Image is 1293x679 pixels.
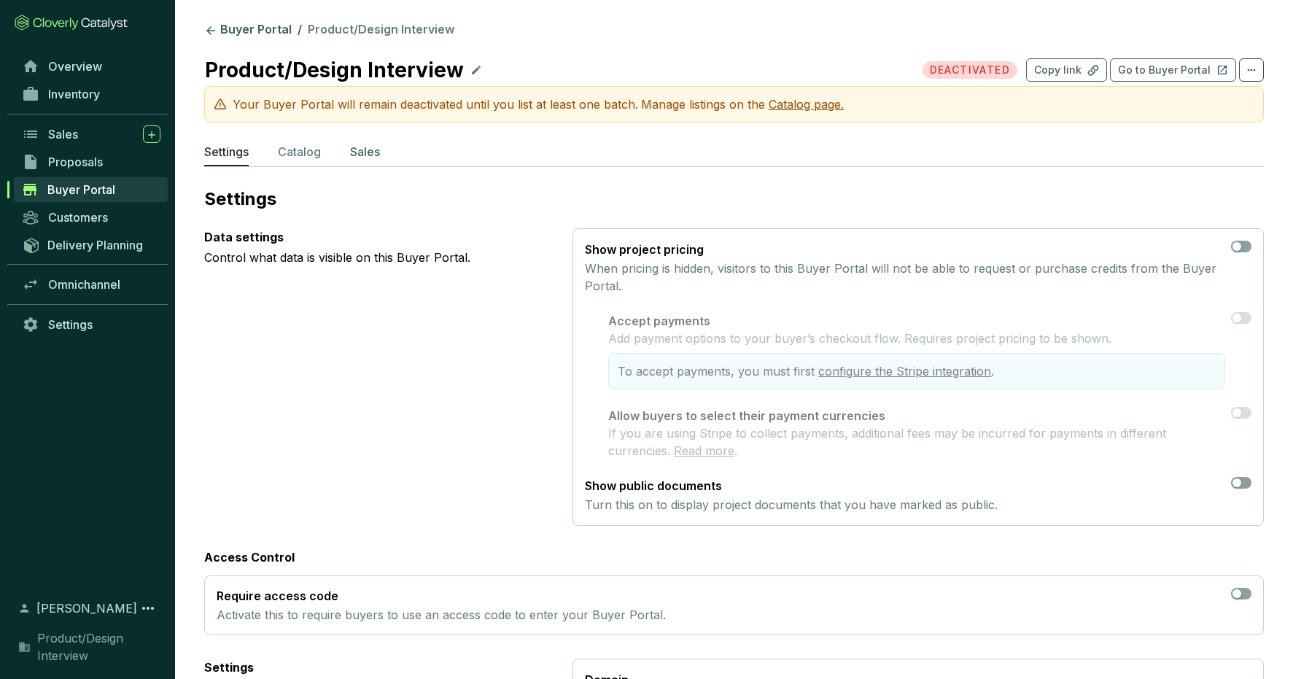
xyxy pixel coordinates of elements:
p: Product/Design Interview [204,54,465,86]
li: / [298,22,302,39]
a: Settings [15,312,168,337]
span: Customers [48,210,108,225]
p: Add payment options to your buyer’s checkout flow. Requires project pricing to be shown. [608,330,1225,347]
a: Customers [15,205,168,230]
span: Inventory [48,87,100,101]
span: Delivery Planning [47,238,143,252]
p: Show public documents [585,477,998,494]
a: Inventory [15,82,168,106]
a: Overview [15,54,168,79]
p: Your Buyer Portal will remain deactivated until you list at least one batch. [233,96,844,113]
p: Catalog [278,143,321,160]
span: [PERSON_NAME] [36,600,137,617]
p: Access Control [204,549,1264,565]
p: Go to Buyer Portal [1118,63,1211,77]
p: Settings [204,143,249,160]
a: Delivery Planning [15,233,168,257]
p: Activate this to require buyers to use an access code to enter your Buyer Portal. [217,607,666,623]
p: Accept payments [608,312,1225,330]
a: Buyer Portal [201,22,295,39]
a: Buyer Portal [14,177,168,202]
p: Show project pricing [585,241,1225,258]
span: Product/Design Interview [308,22,454,36]
a: configure the Stripe integration [818,364,991,379]
p: Allow buyers to select their payment currencies [608,407,1225,424]
span: Overview [48,59,102,74]
span: DEACTIVATED [923,61,1017,79]
p: Require access code [217,588,666,604]
span: Proposals [48,155,103,169]
a: Omnichannel [15,272,168,297]
button: Copy link [1026,58,1107,82]
span: Settings [48,317,93,332]
p: Copy link [1034,63,1082,77]
span: Buyer Portal [47,182,115,197]
span: Catalog page. [769,97,844,112]
p: Sales [350,143,380,160]
p: Settings [204,659,549,676]
a: Sales [15,122,168,147]
p: Turn this on to display project documents that you have marked as public. [585,496,998,513]
p: When pricing is hidden, visitors to this Buyer Portal will not be able to request or purchase cre... [585,260,1225,295]
button: Go to Buyer Portal [1110,58,1236,82]
span: Sales [48,127,78,141]
p: Manage listings on the [641,96,844,113]
p: Settings [204,187,1264,211]
span: Product/Design Interview [37,629,160,664]
p: Control what data is visible on this Buyer Portal. [204,249,549,266]
a: Read more [674,443,734,458]
p: Data settings [204,228,549,246]
p: If you are using Stripe to collect payments, additional fees may be incurred for payments in diff... [608,424,1225,459]
a: Proposals [15,150,168,174]
section: To accept payments, you must first . [608,353,1225,389]
span: Omnichannel [48,277,120,292]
